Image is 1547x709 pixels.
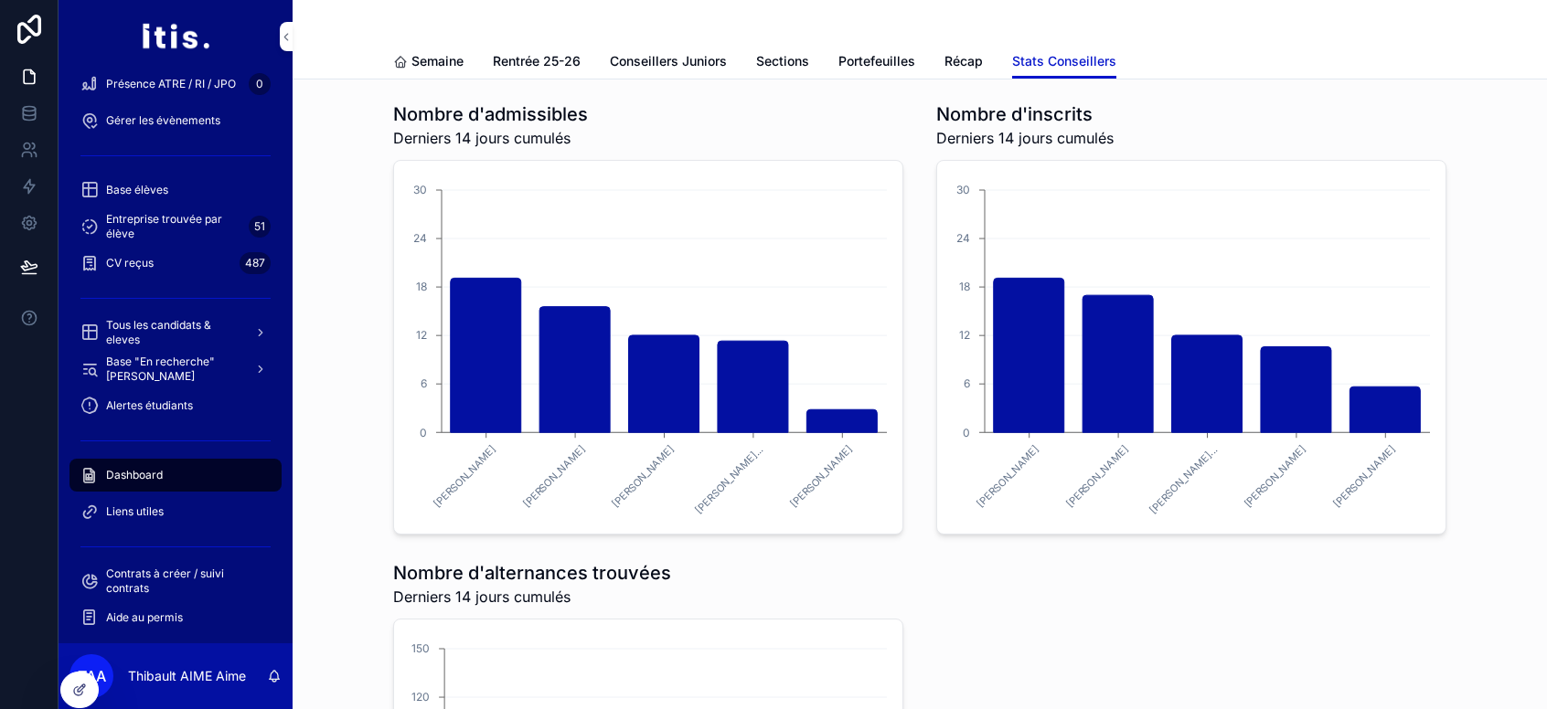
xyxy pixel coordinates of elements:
[78,665,106,687] span: TAA
[106,256,154,270] span: CV reçus
[1012,45,1116,79] a: Stats Conseillers
[959,280,970,293] tspan: 18
[964,376,970,390] tspan: 6
[128,667,246,685] p: Thibault AIME Aime
[520,443,588,511] text: [PERSON_NAME]
[405,172,891,523] div: chart
[69,174,282,206] a: Base élèves
[838,45,915,81] a: Portefeuilles
[787,443,855,511] text: [PERSON_NAME]
[432,443,499,511] text: [PERSON_NAME]
[956,183,970,196] tspan: 30
[413,231,427,245] tspan: 24
[69,353,282,386] a: Base "En recherche" [PERSON_NAME]
[413,183,427,196] tspan: 30
[106,183,168,197] span: Base élèves
[416,328,427,342] tspan: 12
[493,52,581,70] span: Rentrée 25-26
[69,389,282,422] a: Alertes étudiants
[69,316,282,349] a: Tous les candidats & eleves
[106,318,240,347] span: Tous les candidats & eleves
[69,459,282,492] a: Dashboard
[1012,52,1116,70] span: Stats Conseillers
[1063,443,1131,511] text: [PERSON_NAME]
[249,216,271,238] div: 51
[1242,443,1309,511] text: [PERSON_NAME]
[838,52,915,70] span: Portefeuilles
[106,212,241,241] span: Entreprise trouvée par élève
[416,280,427,293] tspan: 18
[393,560,671,586] h1: Nombre d'alternances trouvées
[240,252,271,274] div: 487
[69,565,282,598] a: Contrats à créer / suivi contrats
[69,104,282,137] a: Gérer les évènements
[69,68,282,101] a: Présence ATRE / RI / JPO0
[609,443,677,511] text: [PERSON_NAME]
[106,113,220,128] span: Gérer les évènements
[936,127,1114,149] span: Derniers 14 jours cumulés
[421,376,427,390] tspan: 6
[69,495,282,528] a: Liens utiles
[959,328,970,342] tspan: 12
[756,45,809,81] a: Sections
[59,73,293,643] div: scrollable content
[106,398,193,413] span: Alertes étudiants
[956,231,970,245] tspan: 24
[393,127,588,149] span: Derniers 14 jours cumulés
[69,247,282,280] a: CV reçus487
[106,77,236,91] span: Présence ATRE / RI / JPO
[69,210,282,243] a: Entreprise trouvée par élève51
[944,45,983,81] a: Récap
[610,45,727,81] a: Conseillers Juniors
[411,641,430,655] tspan: 150
[411,52,464,70] span: Semaine
[393,586,671,608] span: Derniers 14 jours cumulés
[106,566,263,596] span: Contrats à créer / suivi contrats
[692,443,765,516] text: [PERSON_NAME]...
[756,52,809,70] span: Sections
[963,426,970,439] tspan: 0
[106,468,163,482] span: Dashboard
[1330,443,1398,511] text: [PERSON_NAME]
[420,426,427,439] tspan: 0
[944,52,983,70] span: Récap
[948,172,1435,523] div: chart
[1147,443,1220,516] text: [PERSON_NAME]...
[106,610,183,625] span: Aide au permis
[493,45,581,81] a: Rentrée 25-26
[393,45,464,81] a: Semaine
[106,354,240,384] span: Base "En recherche" [PERSON_NAME]
[936,101,1114,127] h1: Nombre d'inscrits
[610,52,727,70] span: Conseillers Juniors
[249,73,271,95] div: 0
[69,601,282,634] a: Aide au permis
[411,690,430,704] tspan: 120
[975,443,1042,511] text: [PERSON_NAME]
[393,101,588,127] h1: Nombre d'admissibles
[106,504,164,519] span: Liens utiles
[141,22,209,51] img: App logo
